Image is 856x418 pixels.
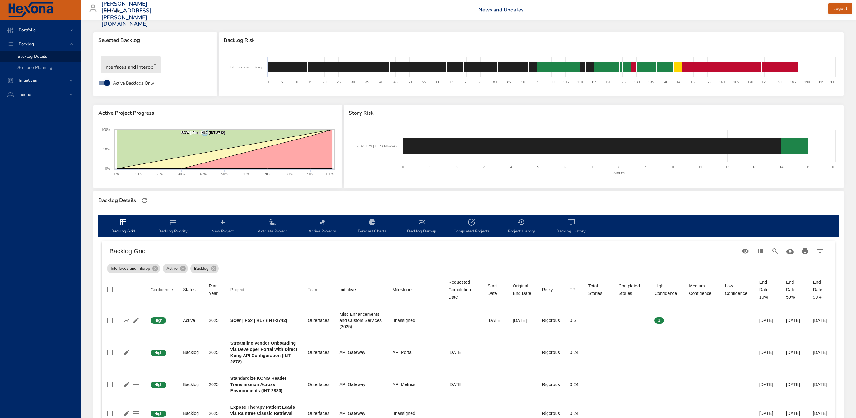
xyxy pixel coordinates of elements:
text: 160 [719,80,725,84]
div: 2025 [209,349,221,356]
div: Sort [209,282,221,297]
div: Raintree [101,6,128,16]
div: Sort [542,286,553,293]
text: 0% [114,172,119,176]
div: Outerfaces [308,381,329,388]
div: Sort [393,286,412,293]
span: Backlog Risk [224,37,839,44]
button: View Columns [753,244,768,259]
text: 200 [829,80,835,84]
button: Print [798,244,812,259]
text: 25 [337,80,341,84]
text: SOW | Fox | HL7 (INT-2742) [356,144,398,148]
button: Filter Table [812,244,827,259]
div: Sort [618,282,644,297]
button: Project Notes [131,380,141,389]
div: 0.5 [570,317,579,324]
text: 95 [536,80,539,84]
text: 165 [733,80,739,84]
div: [DATE] [813,381,830,388]
div: End Date 50% [786,278,803,301]
text: 185 [790,80,796,84]
text: 195 [818,80,824,84]
span: Active Backlogs Only [113,80,154,86]
div: [DATE] [759,317,776,324]
span: 0 [689,318,699,323]
div: Status [183,286,196,293]
span: Backlog Burnup [401,218,443,235]
b: SOW | Fox | HL7 (INT-2742) [230,318,287,323]
div: Risky [542,286,553,293]
text: 135 [648,80,654,84]
button: Download CSV [783,244,798,259]
span: Completed Projects [450,218,493,235]
text: 180 [776,80,781,84]
text: 10% [135,172,142,176]
span: Portfolio [14,27,41,33]
div: End Date 90% [813,278,830,301]
div: High Confidence [654,282,679,297]
div: Misc Enhancements and Custom Services (2025) [339,311,383,330]
div: [DATE] [513,317,532,324]
div: API Gateway [339,381,383,388]
a: News and Updates [478,6,523,13]
div: Outerfaces [308,349,329,356]
text: 40 [379,80,383,84]
text: 100 [549,80,554,84]
button: Show Burnup [122,316,131,325]
div: [DATE] [786,317,803,324]
text: 145 [677,80,682,84]
div: Sort [588,282,608,297]
span: Initiative [339,286,383,293]
span: New Project [202,218,244,235]
span: Backlog [190,265,212,272]
text: 100% [326,172,334,176]
text: 5 [281,80,283,84]
span: 1 [654,318,664,323]
text: 0 [267,80,269,84]
div: Requested Completion Date [449,278,478,301]
div: Low Confidence [725,282,749,297]
span: Story Risk [349,110,839,116]
div: 2025 [209,410,221,416]
text: 150 [691,80,696,84]
div: Outerfaces [308,317,329,324]
div: Team [308,286,319,293]
text: 45 [393,80,397,84]
span: Team [308,286,329,293]
div: Sort [570,286,575,293]
div: [DATE] [786,381,803,388]
div: [DATE] [759,349,776,356]
text: 11 [698,165,702,169]
span: Selected Backlog [98,37,212,44]
span: Scenario Planning [17,65,52,71]
text: 70% [264,172,271,176]
div: Project [230,286,244,293]
div: API Portal [393,349,439,356]
text: 60% [243,172,249,176]
text: 60 [436,80,440,84]
text: 9 [645,165,647,169]
span: Milestone [393,286,439,293]
span: High [151,350,166,356]
div: Sort [725,282,749,297]
div: Active [163,264,188,273]
text: 50% [103,147,110,151]
text: SOW | Fox | HL7 (INT-2742) [181,131,225,135]
text: 170 [747,80,753,84]
div: [DATE] [759,381,776,388]
div: Completed Stories [618,282,644,297]
span: Start Date [488,282,503,297]
span: Initiatives [14,77,42,83]
text: 2 [456,165,458,169]
div: 0.24 [570,349,579,356]
div: Interfaces and Interop [107,264,160,273]
span: Plan Year [209,282,221,297]
span: Backlog Priority [152,218,194,235]
div: 0.24 [570,410,579,416]
div: Rigorous [542,317,560,324]
text: 105 [563,80,569,84]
